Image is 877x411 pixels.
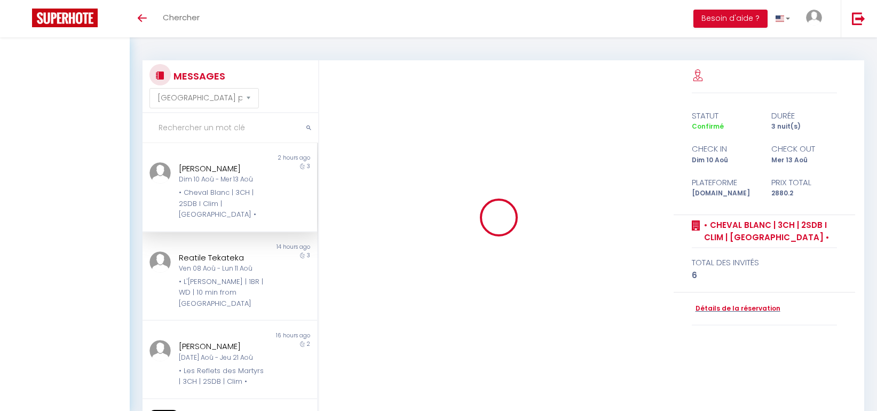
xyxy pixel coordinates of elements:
img: logout [852,12,865,25]
div: Dim 10 Aoû - Mer 13 Aoû [179,175,267,185]
h3: MESSAGES [171,64,225,88]
img: ... [149,340,171,361]
span: Confirmé [692,122,724,131]
button: Besoin d'aide ? [693,10,768,28]
div: [DATE] Aoû - Jeu 21 Aoû [179,353,267,363]
div: check in [684,143,764,155]
div: [PERSON_NAME] [179,162,267,175]
span: Chercher [163,12,200,23]
img: ... [806,10,822,26]
div: 2 hours ago [230,154,318,162]
div: Reatile Tekateka [179,251,267,264]
div: durée [764,109,844,122]
div: • Les Reflets des Martyrs | 3CH | 2SDB | Clim • [179,366,267,388]
div: Prix total [764,176,844,189]
div: Plateforme [684,176,764,189]
a: • Cheval Blanc | 3CH | 2SDB I Clim | [GEOGRAPHIC_DATA] • [700,219,837,244]
a: Détails de la réservation [692,304,780,314]
div: • L'[PERSON_NAME] | 1BR | WD | 10 min from [GEOGRAPHIC_DATA] [179,276,267,309]
img: ... [149,162,171,184]
div: 3 nuit(s) [764,122,844,132]
div: • Cheval Blanc | 3CH | 2SDB I Clim | [GEOGRAPHIC_DATA] • [179,187,267,220]
div: statut [684,109,764,122]
div: Mer 13 Aoû [764,155,844,165]
div: 2880.2 [764,188,844,199]
img: Super Booking [32,9,98,27]
input: Rechercher un mot clé [143,113,318,143]
div: Dim 10 Aoû [684,155,764,165]
span: 2 [307,340,310,348]
div: 14 hours ago [230,243,318,251]
span: 3 [307,162,310,170]
div: 16 hours ago [230,331,318,340]
div: check out [764,143,844,155]
div: total des invités [692,256,837,269]
div: 6 [692,269,837,282]
div: [DOMAIN_NAME] [684,188,764,199]
span: 3 [307,251,310,259]
img: ... [149,251,171,273]
div: [PERSON_NAME] [179,340,267,353]
div: Ven 08 Aoû - Lun 11 Aoû [179,264,267,274]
